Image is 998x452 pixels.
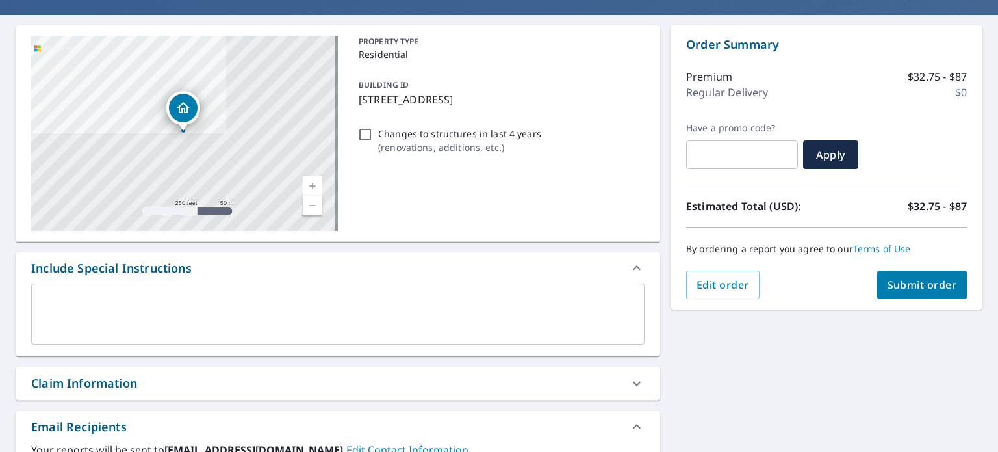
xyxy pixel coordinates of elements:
a: Terms of Use [853,243,911,255]
label: Have a promo code? [686,122,798,134]
span: Apply [813,148,848,162]
p: PROPERTY TYPE [359,36,639,47]
div: Claim Information [16,367,660,400]
a: Current Level 17, Zoom In [303,176,322,196]
div: Email Recipients [16,411,660,442]
div: Claim Information [31,375,137,392]
a: Current Level 17, Zoom Out [303,196,322,215]
p: BUILDING ID [359,79,409,90]
p: $32.75 - $87 [908,69,967,85]
div: Include Special Instructions [31,259,192,277]
button: Apply [803,140,858,169]
p: Regular Delivery [686,85,768,100]
p: [STREET_ADDRESS] [359,92,639,107]
span: Edit order [697,278,749,292]
p: Premium [686,69,732,85]
div: Include Special Instructions [16,252,660,284]
p: ( renovations, additions, etc. ) [378,140,541,154]
p: $0 [955,85,967,100]
p: Residential [359,47,639,61]
p: Order Summary [686,36,967,53]
div: Email Recipients [31,418,127,436]
button: Submit order [877,271,967,299]
p: By ordering a report you agree to our [686,243,967,255]
p: Estimated Total (USD): [686,198,826,214]
div: Dropped pin, building 1, Residential property, 6520 Southeastern Ave Indianapolis, IN 46203 [166,91,200,131]
span: Submit order [888,278,957,292]
button: Edit order [686,271,760,299]
p: Changes to structures in last 4 years [378,127,541,140]
p: $32.75 - $87 [908,198,967,214]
